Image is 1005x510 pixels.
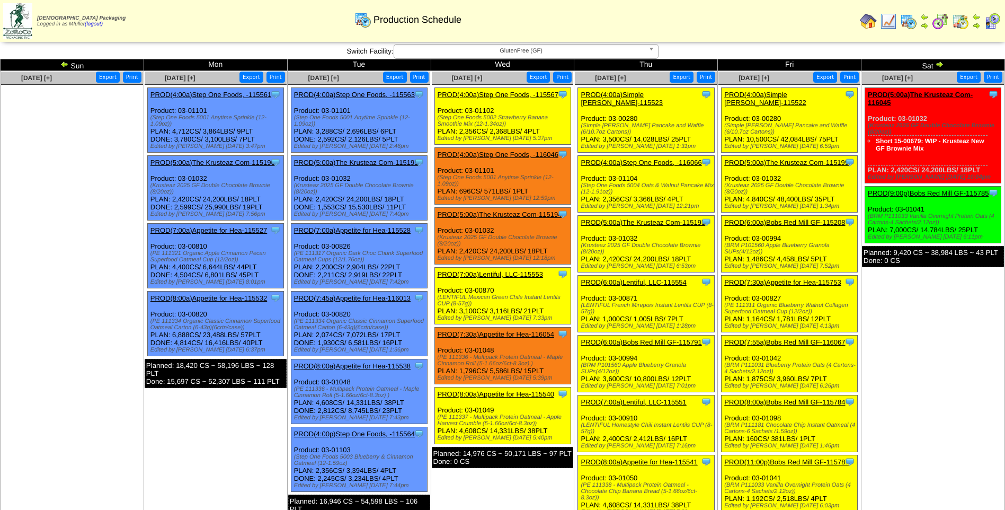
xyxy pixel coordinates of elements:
[578,216,714,272] div: Product: 03-01032 PLAN: 2,420CS / 24,200LBS / 18PLT
[868,213,1001,226] div: (BRM P111033 Vanilla Overnight Protein Oats (4 Cartons-4 Sachets/2.12oz))
[697,72,715,83] button: Print
[984,13,1001,30] img: calendarcustomer.gif
[291,427,427,492] div: Product: 03-01103 PLAN: 2,356CS / 3,394LBS / 4PLT DONE: 2,245CS / 3,234LBS / 4PLT
[581,362,714,375] div: (BRM P101560 Apple Blueberry Granola SUPs(4/12oz))
[438,151,558,159] a: PROD(4:00a)Step One Foods, -116046
[438,210,562,218] a: PROD(5:00a)The Krusteaz Com-115194
[150,182,283,195] div: (Krusteaz 2025 GF Double Chocolate Brownie (8/20oz))
[581,263,714,269] div: Edited by [PERSON_NAME] [DATE] 6:53pm
[294,347,427,353] div: Edited by [PERSON_NAME] [DATE] 1:36pm
[581,203,714,209] div: Edited by [PERSON_NAME] [DATE] 12:21pm
[150,159,275,166] a: PROD(5:00a)The Krusteaz Com-115196
[150,143,283,150] div: Edited by [PERSON_NAME] [DATE] 3:47pm
[932,13,949,30] img: calendarblend.gif
[581,422,714,435] div: (LENTIFUL Homestyle Chili Instant Lentils CUP (8-57g))
[581,443,714,449] div: Edited by [PERSON_NAME] [DATE] 7:16pm
[880,13,897,30] img: line_graph.gif
[595,74,626,82] span: [DATE] [+]
[294,294,411,302] a: PROD(7:45a)Appetite for Hea-116013
[581,122,714,135] div: (Simple [PERSON_NAME] Pancake and Waffle (6/10.7oz Cartons))
[438,315,571,321] div: Edited by [PERSON_NAME] [DATE] 7:33pm
[438,255,571,261] div: Edited by [PERSON_NAME] [DATE] 12:18pm
[294,182,427,195] div: (Krusteaz 2025 GF Double Chocolate Brownie (8/20oz))
[150,250,283,263] div: (PE 111321 Organic Apple Cinnamon Pecan Superfood Oatmeal Cup (12/2oz))
[557,389,568,399] img: Tooltip
[434,388,571,444] div: Product: 03-01049 PLAN: 4,608CS / 14,331LBS / 38PLT
[581,482,714,501] div: (PE 111338 - Multipack Protein Oatmeal - Chocolate Chip Banana Bread (5-1.66oz/6ct-8.3oz))
[438,91,558,99] a: PROD(4:00a)Step One Foods, -115567
[581,91,663,107] a: PROD(4:00a)Simple [PERSON_NAME]-115523
[581,218,705,226] a: PROD(5:00a)The Krusteaz Com-115193
[414,157,424,168] img: Tooltip
[574,59,718,71] td: Thu
[165,74,195,82] a: [DATE] [+]
[581,159,701,166] a: PROD(4:00a)Step One Foods, -116066
[844,217,855,227] img: Tooltip
[581,302,714,315] div: (LENTIFUL French Mirepoix Instant Lentils CUP (8-57g))
[60,60,69,68] img: arrowleft.gif
[150,279,283,285] div: Edited by [PERSON_NAME] [DATE] 8:01pm
[557,89,568,100] img: Tooltip
[294,211,427,217] div: Edited by [PERSON_NAME] [DATE] 7:40pm
[718,59,861,71] td: Fri
[868,122,1001,135] div: (Krusteaz 2025 GF Double Chocolate Brownie (8/20oz))
[882,74,913,82] a: [DATE] [+]
[868,91,973,107] a: PROD(5:00a)The Krusteaz Com-116045
[724,159,849,166] a: PROD(5:00a)The Krusteaz Com-115199
[724,242,857,255] div: (BRM P101560 Apple Blueberry Granola SUPs(4/12oz))
[527,72,550,83] button: Export
[578,88,714,153] div: Product: 03-00280 PLAN: 3,500CS / 14,028LBS / 25PLT
[724,218,845,226] a: PROD(6:00a)Bobs Red Mill GF-115208
[294,430,415,438] a: PROD(4:00p)Step One Foods, -115564
[581,323,714,329] div: Edited by [PERSON_NAME] [DATE] 1:28pm
[581,143,714,150] div: Edited by [PERSON_NAME] [DATE] 1:31pm
[860,13,877,30] img: home.gif
[578,276,714,332] div: Product: 03-00871 PLAN: 1,000CS / 1,005LBS / 7PLT
[722,156,858,213] div: Product: 03-01032 PLAN: 4,840CS / 48,400LBS / 35PLT
[578,336,714,392] div: Product: 03-00994 PLAN: 3,600CS / 10,800LBS / 12PLT
[724,203,857,209] div: Edited by [PERSON_NAME] [DATE] 1:34pm
[581,383,714,389] div: Edited by [PERSON_NAME] [DATE] 7:01pm
[844,397,855,407] img: Tooltip
[294,386,427,399] div: (PE 111336 - Multipack Protein Oatmeal - Maple Cinnamon Roll (5-1.66oz/6ct-8.3oz) )
[724,323,857,329] div: Edited by [PERSON_NAME] [DATE] 4:13pm
[438,354,571,367] div: (PE 111336 - Multipack Protein Oatmeal - Maple Cinnamon Roll (5-1.66oz/6ct-8.3oz) )
[294,159,419,166] a: PROD(5:00a)The Krusteaz Com-115195
[724,182,857,195] div: (Krusteaz 2025 GF Double Chocolate Brownie (8/20oz))
[410,72,429,83] button: Print
[434,268,571,324] div: Product: 03-00870 PLAN: 3,100CS / 3,116LBS / 21PLT
[844,337,855,347] img: Tooltip
[701,217,711,227] img: Tooltip
[354,11,371,28] img: calendarprod.gif
[123,72,141,83] button: Print
[438,390,554,398] a: PROD(8:00a)Appetite for Hea-115540
[724,458,849,466] a: PROD(11:00p)Bobs Red Mill GF-115787
[581,398,686,406] a: PROD(7:00a)Lentiful, LLC-115551
[724,482,857,495] div: (BRM P111033 Vanilla Overnight Protein Oats (4 Cartons-4 Sachets/2.12oz))
[972,13,981,21] img: arrowleft.gif
[724,443,857,449] div: Edited by [PERSON_NAME] [DATE] 1:46pm
[900,13,917,30] img: calendarprod.gif
[722,336,858,392] div: Product: 03-01042 PLAN: 1,875CS / 3,960LBS / 7PLT
[438,115,571,127] div: (Step One Foods 5002 Strawberry Banana Smoothie Mix (12-1.34oz))
[844,157,855,168] img: Tooltip
[724,122,857,135] div: (Simple [PERSON_NAME] Pancake and Waffle (6/10.7oz Cartons))
[724,362,857,375] div: (BRM P111031 Blueberry Protein Oats (4 Cartons-4 Sachets/2.12oz))
[85,21,103,27] a: (logout)
[294,482,427,489] div: Edited by [PERSON_NAME] [DATE] 7:44pm
[581,182,714,195] div: (Step One Foods 5004 Oats & Walnut Pancake Mix (12-1.91oz))
[557,269,568,279] img: Tooltip
[557,209,568,219] img: Tooltip
[722,216,858,272] div: Product: 03-00994 PLAN: 1,486CS / 4,458LBS / 5PLT
[414,89,424,100] img: Tooltip
[150,347,283,353] div: Edited by [PERSON_NAME] [DATE] 6:37pm
[414,293,424,303] img: Tooltip
[581,242,714,255] div: (Krusteaz 2025 GF Double Chocolate Brownie (8/20oz))
[1,59,144,71] td: Sun
[952,13,969,30] img: calendarinout.gif
[37,15,126,27] span: Logged in as Mfuller
[270,225,281,235] img: Tooltip
[308,74,339,82] span: [DATE] [+]
[957,72,981,83] button: Export
[844,89,855,100] img: Tooltip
